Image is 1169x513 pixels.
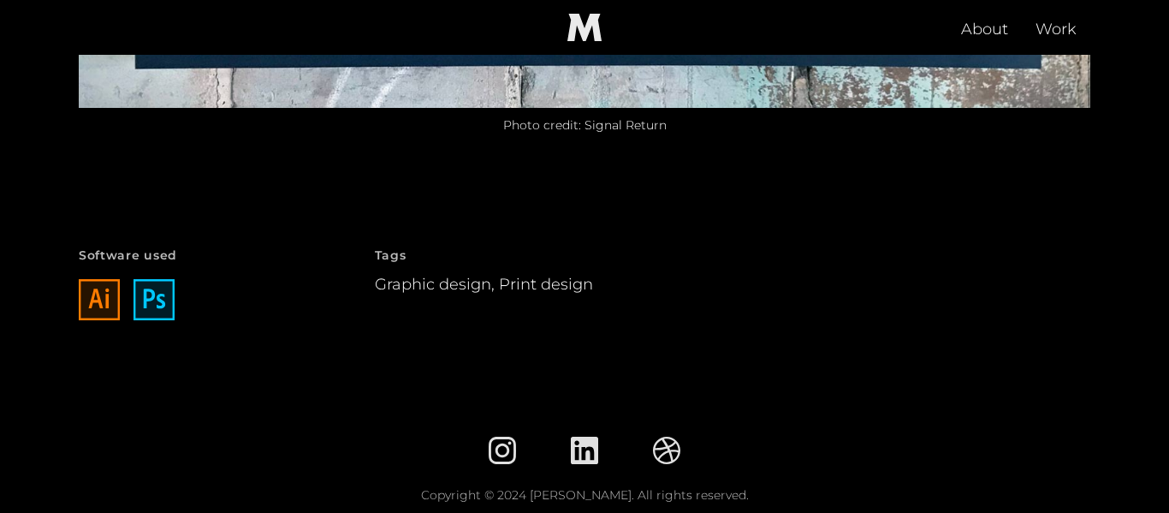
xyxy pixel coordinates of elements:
img: Adobe Illustrator logo. [79,279,120,320]
h3: Software used [79,245,177,265]
h1: Tags [375,245,406,265]
div: Photo credit: Signal Return [134,115,1035,135]
img: Dribbble logo. [653,437,680,464]
p: Graphic design, Print design [375,259,593,310]
div: Copyright © 2024 [PERSON_NAME]. All rights reserved. [24,485,1145,505]
img: Linkedin logo. [571,437,598,464]
img: Instagram logo. [489,437,516,464]
img: "M" logo [557,14,612,41]
img: Photoshop logo. [134,279,175,320]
